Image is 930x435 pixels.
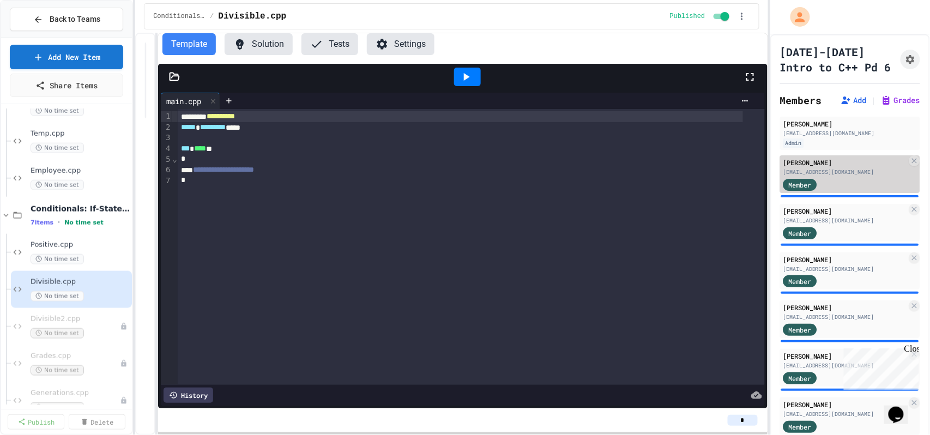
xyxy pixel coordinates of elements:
a: Publish [8,414,64,430]
div: Admin [783,138,804,148]
div: History [164,388,213,403]
button: Grades [881,95,920,106]
div: [EMAIL_ADDRESS][DOMAIN_NAME] [783,313,907,321]
a: Share Items [10,74,123,97]
button: Add [841,95,867,106]
div: [EMAIL_ADDRESS][DOMAIN_NAME] [783,168,907,176]
div: My Account [779,4,813,29]
iframe: chat widget [840,344,919,390]
div: [PERSON_NAME] [783,158,907,167]
span: No time set [31,143,84,153]
div: main.cpp [161,93,220,109]
span: No time set [31,402,84,413]
span: No time set [31,180,84,190]
span: | [871,94,877,107]
span: Generations.cpp [31,389,120,398]
div: [EMAIL_ADDRESS][DOMAIN_NAME] [783,361,907,370]
span: Divisible.cpp [218,10,286,23]
div: 7 [161,176,172,186]
span: 7 items [31,219,53,226]
div: [PERSON_NAME] [783,351,907,361]
span: Member [789,373,812,383]
div: 3 [161,132,172,143]
span: Grades.cpp [31,352,120,361]
div: Content is published and visible to students [670,10,732,23]
div: 1 [161,111,172,122]
span: Member [789,180,812,190]
span: Divisible2.cpp [31,315,120,324]
div: [EMAIL_ADDRESS][DOMAIN_NAME] [783,410,907,418]
div: Unpublished [120,323,128,330]
span: Conditionals: If-Statements [153,12,206,21]
button: Solution [225,33,293,55]
div: [PERSON_NAME] [783,400,907,409]
button: Settings [367,33,434,55]
h1: [DATE]-[DATE] Intro to C++ Pd 6 [780,44,896,75]
div: main.cpp [161,95,207,107]
span: No time set [64,219,104,226]
div: [PERSON_NAME] [783,255,907,264]
span: No time set [31,365,84,376]
span: Member [789,276,812,286]
div: Unpublished [120,360,128,367]
span: Member [789,422,812,432]
span: • [58,218,60,227]
span: Member [789,325,812,335]
div: [PERSON_NAME] [783,206,907,216]
span: No time set [31,106,84,116]
span: Member [789,228,812,238]
span: Temp.cpp [31,129,130,138]
span: No time set [31,254,84,264]
a: Delete [69,414,125,430]
span: No time set [31,291,84,301]
div: 6 [161,165,172,176]
div: [EMAIL_ADDRESS][DOMAIN_NAME] [783,129,917,137]
div: 5 [161,154,172,165]
span: Fold line [172,155,177,164]
span: Divisible.cpp [31,277,130,287]
div: [PERSON_NAME] [783,303,907,312]
button: Tests [301,33,358,55]
div: Chat with us now!Close [4,4,75,69]
a: Add New Item [10,45,123,69]
div: [EMAIL_ADDRESS][DOMAIN_NAME] [783,216,907,225]
span: Positive.cpp [31,240,130,250]
span: Employee.cpp [31,166,130,176]
div: 2 [161,122,172,133]
div: [PERSON_NAME] [783,119,917,129]
div: 4 [161,143,172,154]
h2: Members [780,93,822,108]
button: Template [162,33,216,55]
button: Back to Teams [10,8,123,31]
span: Published [670,12,705,21]
button: Assignment Settings [901,50,920,69]
div: Unpublished [120,397,128,404]
div: [EMAIL_ADDRESS][DOMAIN_NAME] [783,265,907,273]
span: / [210,12,214,21]
span: No time set [31,328,84,339]
span: Conditionals: If-Statements [31,204,130,214]
span: Back to Teams [50,14,100,25]
iframe: chat widget [884,391,919,424]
